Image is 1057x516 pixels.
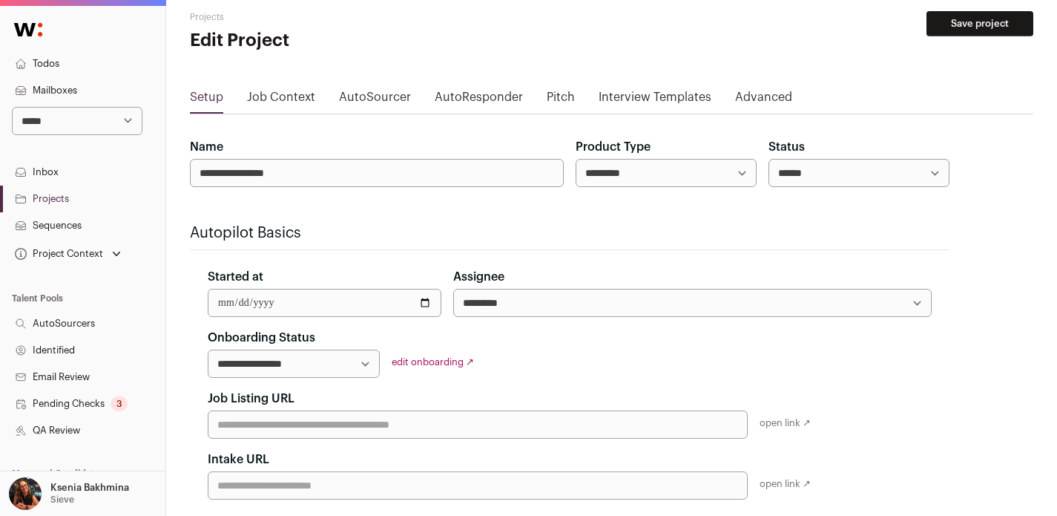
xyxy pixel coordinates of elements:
[111,396,128,411] div: 3
[12,248,103,260] div: Project Context
[247,88,315,112] a: Job Context
[6,477,132,510] button: Open dropdown
[392,357,474,367] a: edit onboarding ↗
[190,138,223,156] label: Name
[208,390,294,408] label: Job Listing URL
[547,88,575,112] a: Pitch
[50,482,129,494] p: Ksenia Bakhmina
[599,88,711,112] a: Interview Templates
[339,88,411,112] a: AutoSourcer
[6,15,50,45] img: Wellfound
[9,477,42,510] img: 13968079-medium_jpg
[576,138,651,156] label: Product Type
[735,88,792,112] a: Advanced
[12,244,124,264] button: Open dropdown
[190,223,949,244] h2: Autopilot Basics
[190,11,471,23] h2: Projects
[208,329,315,347] label: Onboarding Status
[208,268,263,286] label: Started at
[190,29,471,53] h1: Edit Project
[190,88,223,112] a: Setup
[926,11,1033,36] button: Save project
[453,268,504,286] label: Assignee
[50,494,74,506] p: Sieve
[208,451,269,468] label: Intake URL
[768,138,805,156] label: Status
[435,88,523,112] a: AutoResponder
